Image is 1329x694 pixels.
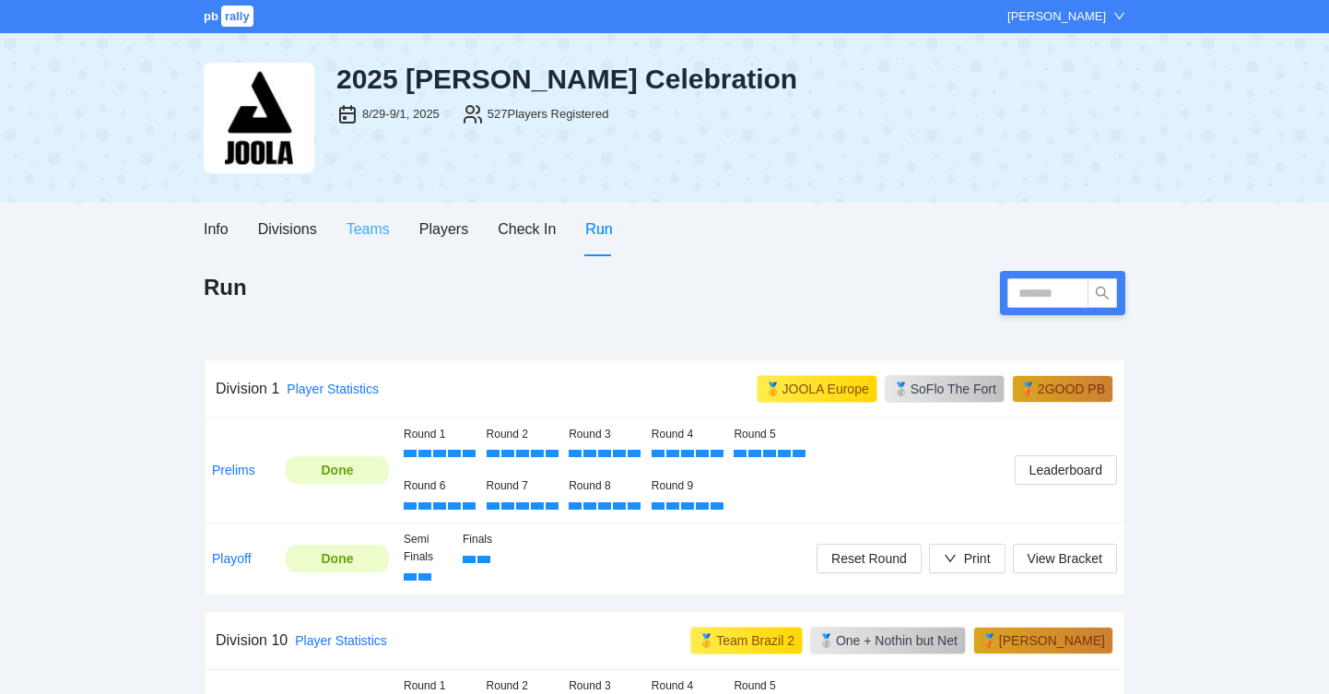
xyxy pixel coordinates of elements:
img: joola-black.png [204,63,314,173]
div: Done [300,548,375,569]
div: 2025 [PERSON_NAME] Celebration [336,63,1125,96]
div: 🥇 [699,631,714,650]
span: View Bracket [1028,548,1102,569]
div: 8/29-9/1, 2025 [362,105,440,124]
div: Info [204,218,229,241]
div: 🥈 [893,380,909,398]
button: Reset Round [817,544,922,573]
div: Round 8 [569,477,637,495]
div: Run [585,218,612,241]
div: Round 2 [487,426,555,443]
div: 🥉 [1020,380,1036,398]
div: 2GOOD PB [1038,380,1105,398]
div: Round 3 [569,426,637,443]
div: Done [300,460,375,480]
h1: Run [204,273,247,302]
span: down [944,552,957,565]
div: Round 5 [734,426,802,443]
div: Division 10 [216,629,288,652]
a: pbrally [204,9,256,23]
div: Round 7 [487,477,555,495]
div: 🥉 [982,631,997,650]
a: Player Statistics [287,382,379,396]
button: search [1088,278,1117,308]
div: Check In [498,218,556,241]
div: [PERSON_NAME] [1007,7,1106,26]
div: Divisions [258,218,317,241]
button: View Bracket [1013,544,1117,573]
a: Prelims [212,463,255,477]
span: rally [221,6,253,27]
button: Print [929,544,1006,573]
span: Leaderboard [1029,460,1102,480]
div: One + Nothin but Net [836,631,958,650]
span: search [1088,286,1116,300]
div: 🥇 [765,380,781,398]
div: Teams [347,218,390,241]
a: Player Statistics [295,633,387,648]
div: Round 9 [652,477,720,495]
button: Leaderboard [1015,455,1117,485]
span: pb [204,9,218,23]
div: JOOLA Europe [782,380,869,398]
div: Players [419,218,468,241]
div: [PERSON_NAME] [999,631,1105,650]
div: 🥈 [818,631,834,650]
div: Semi Finals [404,531,448,566]
div: Round 6 [404,477,472,495]
div: Finals [463,531,507,548]
div: Print [964,548,991,569]
a: Playoff [212,551,252,566]
div: 527 Players Registered [488,105,609,124]
span: Reset Round [831,548,907,569]
span: down [1113,10,1125,22]
div: Team Brazil 2 [716,631,794,650]
div: SoFlo The Fort [911,380,996,398]
div: Division 1 [216,377,279,400]
div: Round 1 [404,426,472,443]
div: Round 4 [652,426,720,443]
